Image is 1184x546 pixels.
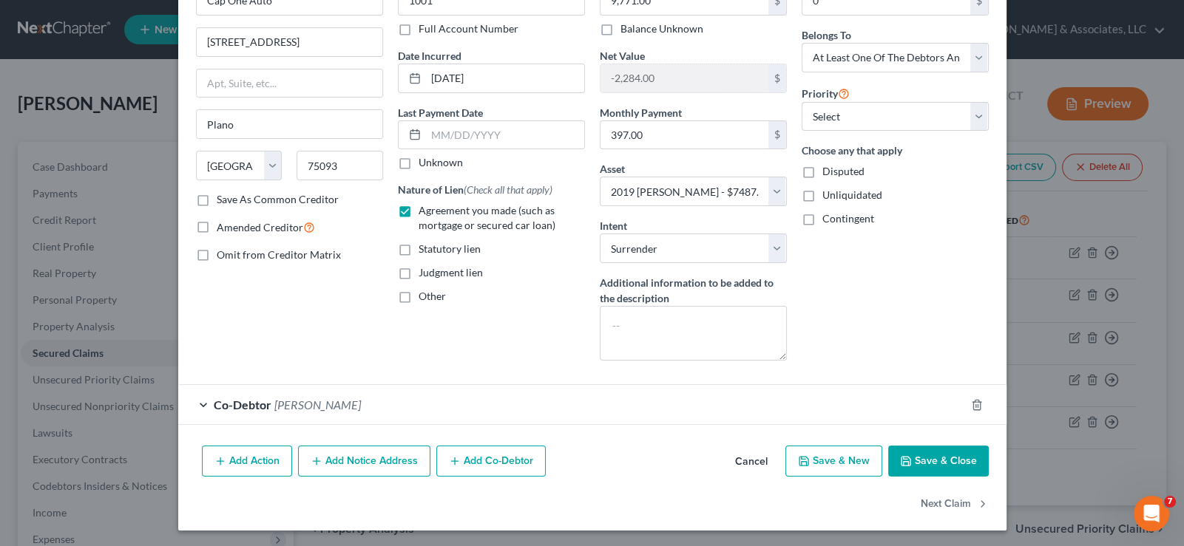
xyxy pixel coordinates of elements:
button: Save & New [785,446,882,477]
label: Monthly Payment [600,105,682,120]
label: Balance Unknown [620,21,703,36]
label: Last Payment Date [398,105,483,120]
div: $ [768,64,786,92]
button: Add Action [202,446,292,477]
button: Add Co-Debtor [436,446,546,477]
span: Judgment lien [419,266,483,279]
iframe: Intercom live chat [1134,496,1169,531]
label: Net Value [600,48,645,64]
div: $ [768,121,786,149]
input: 0.00 [601,64,768,92]
button: Save & Close [888,446,989,477]
label: Save As Common Creditor [217,192,339,207]
input: MM/DD/YYYY [426,64,584,92]
label: Choose any that apply [802,143,989,158]
input: 0.00 [601,121,768,149]
input: Enter address... [197,28,382,56]
input: Enter zip... [297,151,383,180]
span: Co-Debtor [214,397,271,412]
label: Priority [802,84,850,102]
span: Statutory lien [419,242,481,255]
span: 7 [1164,496,1176,508]
span: Omit from Creditor Matrix [217,248,341,261]
button: Next Claim [921,488,989,519]
span: [PERSON_NAME] [274,397,361,412]
label: Nature of Lien [398,182,552,197]
span: Amended Creditor [217,221,303,233]
label: Unknown [419,155,463,170]
input: Apt, Suite, etc... [197,69,382,98]
label: Additional information to be added to the description [600,275,787,306]
span: Asset [600,163,625,175]
button: Cancel [723,447,779,477]
span: Belongs To [802,29,851,41]
span: Other [419,290,446,302]
input: Enter city... [197,110,382,138]
label: Full Account Number [419,21,518,36]
label: Intent [600,218,627,233]
label: Date Incurred [398,48,461,64]
button: Add Notice Address [298,446,430,477]
span: (Check all that apply) [464,183,552,196]
input: MM/DD/YYYY [426,121,584,149]
span: Disputed [822,165,865,177]
span: Unliquidated [822,188,882,201]
span: Contingent [822,212,874,225]
span: Agreement you made (such as mortgage or secured car loan) [419,204,555,231]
